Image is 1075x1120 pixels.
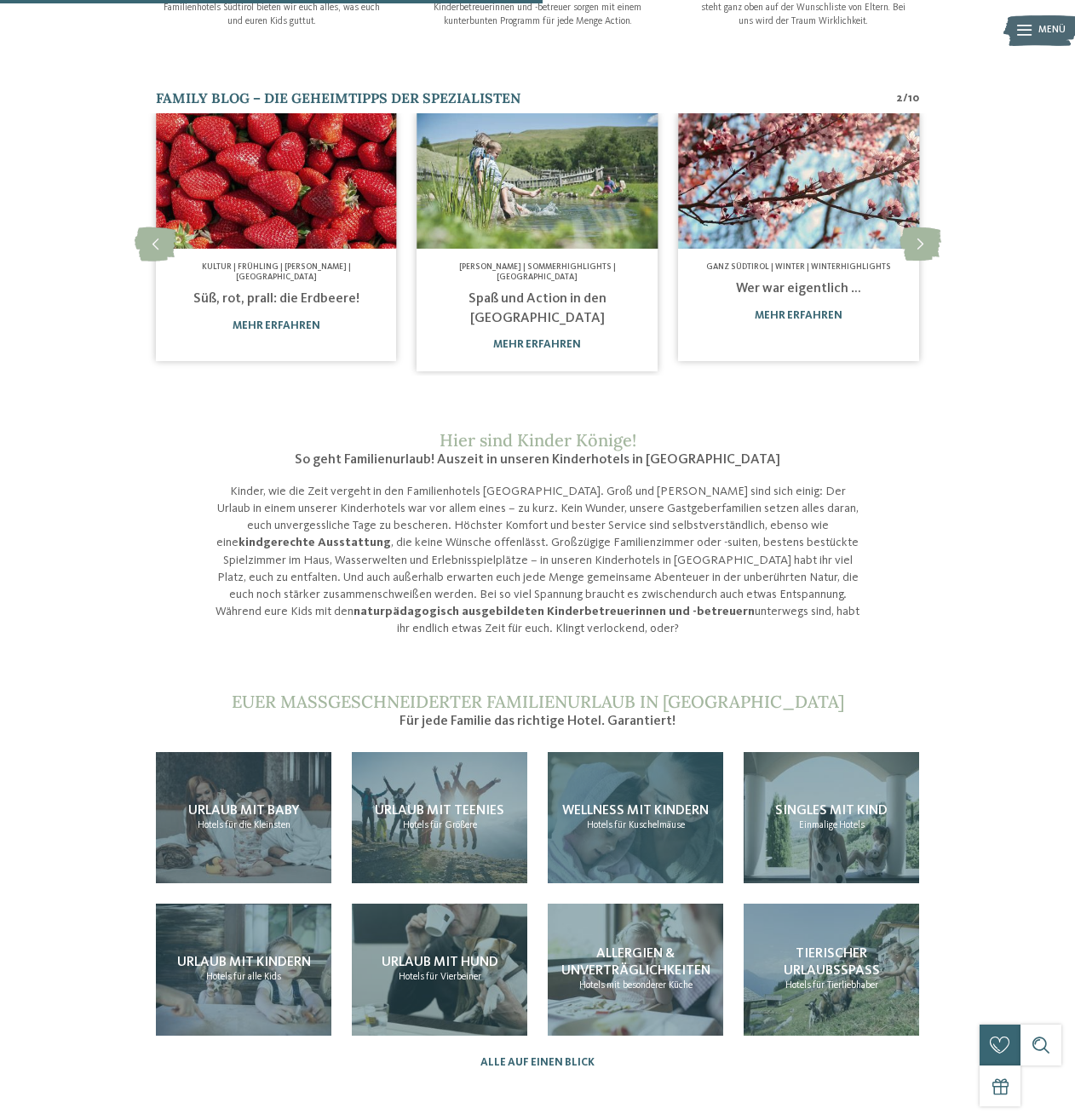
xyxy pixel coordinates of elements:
span: / [903,91,908,106]
span: Singles mit Kind [775,804,888,818]
span: Hotels [399,972,424,982]
span: mit besonderer Küche [606,980,693,991]
span: Urlaub mit Kindern [177,956,311,969]
img: Kinderhotel in Südtirol für Spiel, Spaß und Action [156,113,397,249]
span: Hotels [839,820,865,830]
p: Kinder, wie die Zeit vergeht in den Familienhotels [GEOGRAPHIC_DATA]. Groß und [PERSON_NAME] sind... [214,483,861,637]
span: Kultur | Frühling | [PERSON_NAME] | [GEOGRAPHIC_DATA] [202,263,351,281]
span: 2 [896,91,903,106]
span: Euer maßgeschneiderter Familienurlaub in [GEOGRAPHIC_DATA] [232,691,844,712]
a: Alle auf einen Blick [480,1056,595,1069]
span: Für jede Familie das richtige Hotel. Garantiert! [400,715,675,728]
span: Urlaub mit Teenies [375,804,504,818]
a: Kinderhotel in Südtirol für Spiel, Spaß und Action Singles mit Kind Einmalige Hotels [744,752,919,884]
span: Family Blog – die Geheimtipps der Spezialisten [156,89,520,106]
a: Kinderhotel in Südtirol für Spiel, Spaß und Action Urlaub mit Baby Hotels für die Kleinsten [156,752,331,884]
a: Kinderhotel in Südtirol für Spiel, Spaß und Action Urlaub mit Teenies Hotels für Größere [352,752,527,884]
a: Kinderhotel in Südtirol für Spiel, Spaß und Action Wellness mit Kindern Hotels für Kuschelmäuse [548,752,723,884]
a: Spaß und Action in den [GEOGRAPHIC_DATA] [469,292,606,325]
a: mehr erfahren [493,339,581,350]
span: 10 [908,91,919,106]
span: Urlaub mit Hund [382,956,498,969]
span: [PERSON_NAME] | Sommerhighlights | [GEOGRAPHIC_DATA] [459,263,616,281]
span: Hotels [587,820,612,830]
a: Kinderhotel in Südtirol für Spiel, Spaß und Action Urlaub mit Hund Hotels für Vierbeiner [352,904,527,1036]
img: Kinderhotel in Südtirol für Spiel, Spaß und Action [678,113,919,249]
img: Kinderhotel in Südtirol für Spiel, Spaß und Action [417,113,658,249]
span: für Tierliebhaber [813,980,878,991]
a: mehr erfahren [755,310,842,321]
a: Kinderhotel in Südtirol für Spiel, Spaß und Action Urlaub mit Kindern Hotels für alle Kids [156,904,331,1036]
span: Hotels [198,820,223,830]
span: für die Kleinsten [225,820,290,830]
a: Kinderhotel in Südtirol für Spiel, Spaß und Action Tierischer Urlaubsspaß Hotels für Tierliebhaber [744,904,919,1036]
span: Wellness mit Kindern [562,804,709,818]
a: Wer war eigentlich … [736,282,861,296]
span: Hotels [785,980,811,991]
span: Ganz Südtirol | Winter | Winterhighlights [706,263,891,271]
span: Hier sind Kinder Könige! [440,429,636,451]
a: mehr erfahren [233,320,320,331]
span: Urlaub mit Baby [188,804,299,818]
a: Süß, rot, prall: die Erdbeere! [193,292,359,306]
span: für Kuschelmäuse [614,820,685,830]
span: Hotels [206,972,232,982]
span: Hotels [579,980,605,991]
span: Einmalige [799,820,837,830]
strong: kindgerechte Ausstattung [239,537,391,549]
strong: naturpädagogisch ausgebildeten Kinderbetreuerinnen und -betreuern [354,606,755,617]
span: für alle Kids [233,972,281,982]
a: Kinderhotel in Südtirol für Spiel, Spaß und Action Allergien & Unverträglichkeiten Hotels mit bes... [548,904,723,1036]
span: für Vierbeiner [426,972,481,982]
span: Allergien & Unverträglichkeiten [561,947,710,977]
span: für Größere [430,820,477,830]
span: Hotels [403,820,428,830]
span: Tierischer Urlaubsspaß [784,947,880,977]
span: So geht Familienurlaub! Auszeit in unseren Kinderhotels in [GEOGRAPHIC_DATA] [295,453,780,467]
